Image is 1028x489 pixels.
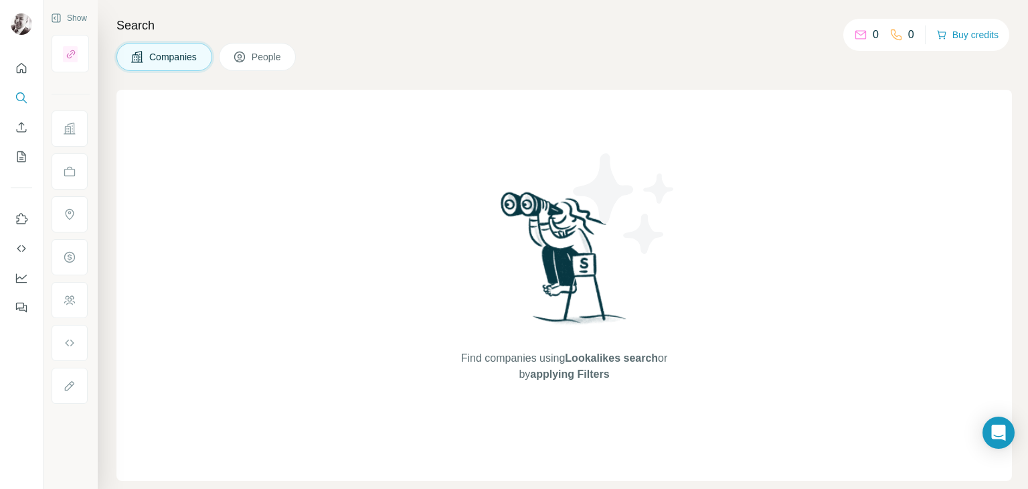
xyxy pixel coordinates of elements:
div: Open Intercom Messenger [982,417,1015,449]
p: 0 [873,27,879,43]
button: Use Surfe API [11,236,32,261]
button: Enrich CSV [11,115,32,139]
button: Use Surfe on LinkedIn [11,207,32,231]
button: My lists [11,145,32,169]
p: 0 [908,27,914,43]
span: Lookalikes search [565,352,658,364]
span: People [252,50,282,64]
button: Search [11,86,32,110]
img: Surfe Illustration - Woman searching with binoculars [495,188,634,338]
img: Surfe Illustration - Stars [564,143,685,264]
button: Dashboard [11,266,32,290]
img: Avatar [11,13,32,35]
span: Find companies using or by [457,350,671,382]
span: applying Filters [530,368,609,380]
button: Quick start [11,56,32,80]
button: Buy credits [936,25,999,44]
h4: Search [116,16,1012,35]
span: Companies [149,50,198,64]
button: Feedback [11,295,32,320]
button: Show [41,8,96,28]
